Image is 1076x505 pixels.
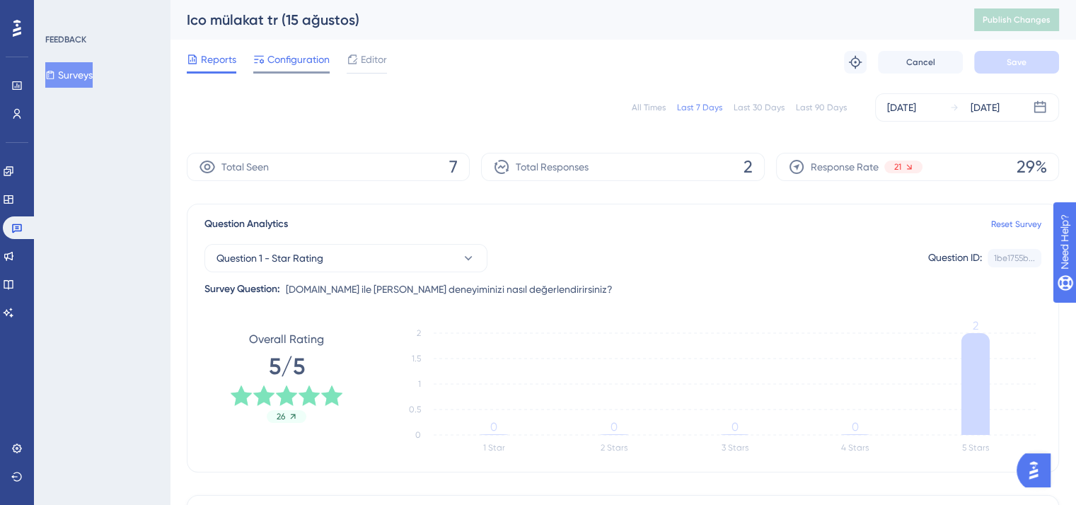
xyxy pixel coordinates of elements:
button: Question 1 - Star Rating [204,244,487,272]
span: Cancel [906,57,935,68]
div: Ico mülakat tr (15 ağustos) [187,10,939,30]
span: Publish Changes [983,14,1051,25]
text: 1 Star [483,443,505,453]
span: Response Rate [811,158,879,175]
span: Question Analytics [204,216,288,233]
a: Reset Survey [991,219,1041,230]
div: Survey Question: [204,281,280,298]
button: Cancel [878,51,963,74]
span: 21 [894,161,901,173]
text: 5 Stars [962,443,989,453]
tspan: 1.5 [412,354,421,364]
div: All Times [632,102,666,113]
tspan: 0 [852,420,859,434]
span: [DOMAIN_NAME] ile [PERSON_NAME] deneyiminizi nasıl değerlendirirsiniz? [286,281,613,298]
button: Save [974,51,1059,74]
text: 4 Stars [841,443,869,453]
button: Publish Changes [974,8,1059,31]
span: Overall Rating [249,331,324,348]
span: 5/5 [269,351,305,382]
span: 29% [1017,156,1047,178]
div: Last 7 Days [677,102,722,113]
span: Total Responses [516,158,589,175]
span: Need Help? [33,4,88,21]
span: Total Seen [221,158,269,175]
div: [DATE] [971,99,1000,116]
div: FEEDBACK [45,34,86,45]
tspan: 1 [418,379,421,389]
tspan: 0 [415,430,421,440]
tspan: 2 [973,319,978,332]
span: 26 [277,411,285,422]
text: 3 Stars [722,443,748,453]
span: 7 [449,156,458,178]
span: Editor [361,51,387,68]
span: 2 [744,156,753,178]
span: Reports [201,51,236,68]
span: Question 1 - Star Rating [216,250,323,267]
span: Save [1007,57,1026,68]
div: [DATE] [887,99,916,116]
div: Last 30 Days [734,102,785,113]
div: Question ID: [928,249,982,267]
tspan: 0 [611,420,618,434]
tspan: 0 [490,420,497,434]
iframe: UserGuiding AI Assistant Launcher [1017,449,1059,492]
div: Last 90 Days [796,102,847,113]
text: 2 Stars [601,443,627,453]
div: 1be1755b... [994,253,1035,264]
tspan: 0 [731,420,738,434]
tspan: 2 [417,328,421,338]
span: Configuration [267,51,330,68]
tspan: 0.5 [409,405,421,414]
button: Surveys [45,62,93,88]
